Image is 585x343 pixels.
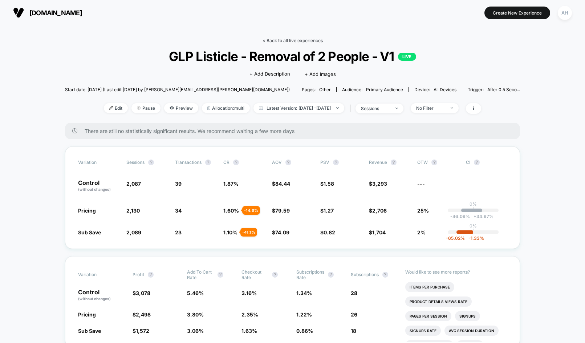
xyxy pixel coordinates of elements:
[328,272,334,278] button: ?
[272,207,290,214] span: $
[296,290,312,296] span: 1.34 %
[470,223,477,229] p: 0%
[202,103,250,113] span: Allocation: multi
[372,229,386,235] span: 1,704
[351,272,379,277] span: Subscriptions
[395,108,398,109] img: end
[78,160,118,165] span: Variation
[348,103,356,114] span: |
[302,87,331,92] div: Pages:
[405,311,451,321] li: Pages Per Session
[109,106,113,110] img: edit
[207,106,210,110] img: rebalance
[391,160,397,165] button: ?
[417,207,429,214] span: 25%
[324,207,334,214] span: 1.27
[242,206,260,215] div: - 14.6 %
[369,160,387,165] span: Revenue
[223,207,239,214] span: 1.60 %
[472,207,474,212] p: |
[398,53,416,61] p: LIVE
[472,229,474,234] p: |
[361,106,390,111] div: sessions
[85,128,506,134] span: There are still no statistically significant results. We recommend waiting a few more days
[218,272,223,278] button: ?
[241,328,257,334] span: 1.63 %
[275,181,290,187] span: 84.44
[175,229,182,235] span: 23
[333,160,339,165] button: ?
[285,160,291,165] button: ?
[416,105,445,111] div: No Filter
[320,181,334,187] span: $
[382,272,388,278] button: ?
[187,269,214,280] span: Add To Cart Rate
[133,272,144,277] span: Profit
[556,5,574,20] button: AH
[434,87,456,92] span: all devices
[320,229,335,235] span: $
[351,311,357,318] span: 26
[133,328,149,334] span: $
[187,328,204,334] span: 3.06 %
[417,181,425,187] span: ---
[272,160,282,165] span: AOV
[223,229,237,235] span: 1.10 %
[275,229,289,235] span: 74.09
[450,214,470,219] span: -46.09 %
[272,272,278,278] button: ?
[484,7,550,19] button: Create New Experience
[78,289,125,302] p: Control
[175,207,182,214] span: 34
[305,71,336,77] span: + Add Images
[259,106,263,110] img: calendar
[233,160,239,165] button: ?
[241,269,268,280] span: Checkout Rate
[223,160,229,165] span: CR
[126,229,141,235] span: 2,089
[466,160,506,165] span: CI
[320,207,334,214] span: $
[369,181,387,187] span: $
[474,214,476,219] span: +
[136,311,151,318] span: 2,498
[78,207,96,214] span: Pricing
[470,214,493,219] span: 34.97 %
[126,207,140,214] span: 2,130
[78,296,111,301] span: (without changes)
[369,229,386,235] span: $
[29,9,82,17] span: [DOMAIN_NAME]
[133,290,150,296] span: $
[342,87,403,92] div: Audience:
[444,326,499,336] li: Avg Session Duration
[263,38,323,43] a: < Back to all live experiences
[417,229,426,235] span: 2%
[78,180,119,192] p: Control
[136,290,150,296] span: 3,078
[175,160,202,165] span: Transactions
[65,87,290,92] span: Start date: [DATE] (Last edit [DATE] by [PERSON_NAME][EMAIL_ADDRESS][PERSON_NAME][DOMAIN_NAME])
[88,49,497,64] span: GLP Listicle - Removal of 2 People - V1
[13,7,24,18] img: Visually logo
[296,269,324,280] span: Subscriptions Rate
[466,182,507,192] span: ---
[136,328,149,334] span: 1,572
[487,87,520,92] span: After 0.5 Seco...
[187,311,204,318] span: 3.80 %
[446,235,465,241] span: -65.02 %
[241,311,258,318] span: 2.35 %
[78,311,96,318] span: Pricing
[351,328,356,334] span: 18
[405,269,507,275] p: Would like to see more reports?
[148,272,154,278] button: ?
[131,103,161,113] span: Pause
[409,87,462,92] span: Device:
[240,228,257,237] div: - 41.1 %
[126,160,145,165] span: Sessions
[372,181,387,187] span: 3,293
[133,311,151,318] span: $
[451,107,453,109] img: end
[78,328,101,334] span: Sub Save
[369,207,387,214] span: $
[324,181,334,187] span: 1.58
